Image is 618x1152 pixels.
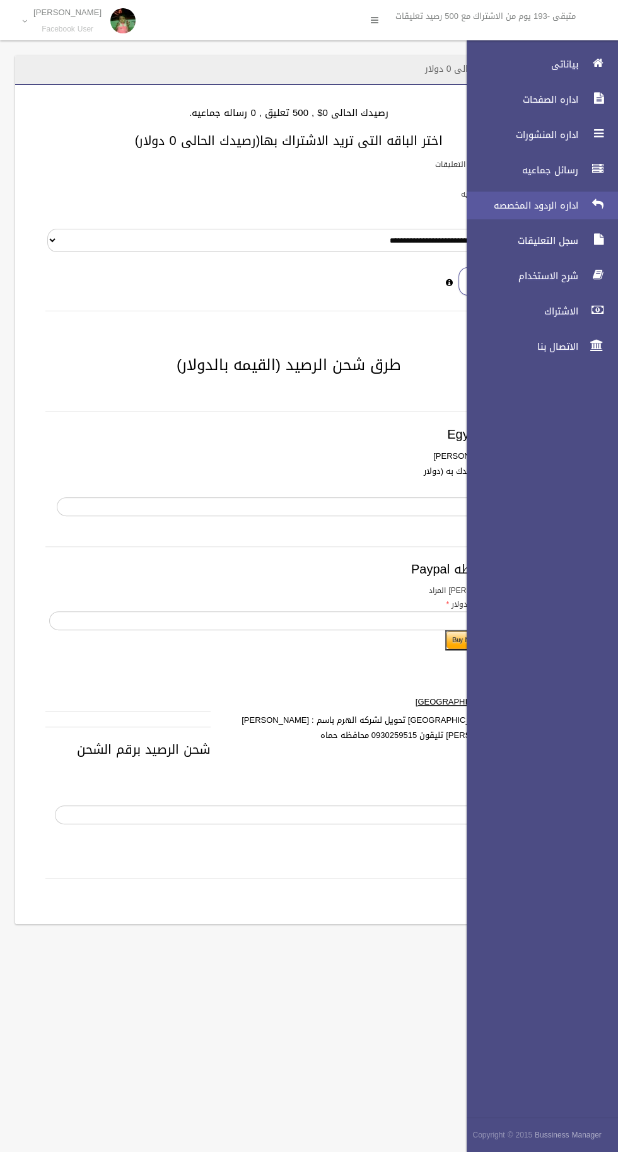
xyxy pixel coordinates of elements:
span: بياناتى [456,58,582,71]
span: الاشتراك [456,305,582,318]
span: اداره المنشورات [456,129,582,141]
span: سجل التعليقات [456,234,582,247]
a: الاشتراك [456,297,618,325]
span: شرح الاستخدام [456,270,582,282]
label: داخل [GEOGRAPHIC_DATA] تحويل لشركه الهرم باسم : [PERSON_NAME] [PERSON_NAME] تليقون 0930259515 محا... [211,713,523,743]
p: [PERSON_NAME] [33,8,102,17]
a: اداره الصفحات [456,86,618,113]
h2: طرق شحن الرصيد (القيمه بالدولار) [30,357,547,373]
a: سجل التعليقات [456,227,618,255]
span: الاتصال بنا [456,340,582,353]
h3: Egypt payment [45,427,532,441]
strong: Bussiness Manager [535,1128,602,1142]
label: من [GEOGRAPHIC_DATA] [211,694,523,710]
h3: شحن الرصيد برقم الشحن [45,742,532,756]
span: رسائل جماعيه [456,164,582,176]
h3: الدفع بواسطه Paypal [45,562,532,576]
a: الاتصال بنا [456,333,618,360]
header: الاشتراك - رصيدك الحالى 0 دولار [410,57,563,81]
label: باقات الرسائل الجماعيه [461,187,535,201]
small: Facebook User [33,25,102,34]
span: اداره الصفحات [456,93,582,106]
a: شرح الاستخدام [456,262,618,290]
a: رسائل جماعيه [456,156,618,184]
label: باقات الرد الالى على التعليقات [435,158,535,171]
h4: رصيدك الحالى 0$ , 500 تعليق , 0 رساله جماعيه. [30,108,547,118]
a: اداره الردود المخصصه [456,192,618,219]
a: اداره المنشورات [456,121,618,149]
span: Copyright © 2015 [472,1128,532,1142]
h3: اختر الباقه التى تريد الاشتراك بها(رصيدك الحالى 0 دولار) [30,134,547,147]
a: بياناتى [456,50,618,78]
span: اداره الردود المخصصه [456,199,582,212]
input: Submit [445,630,538,650]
